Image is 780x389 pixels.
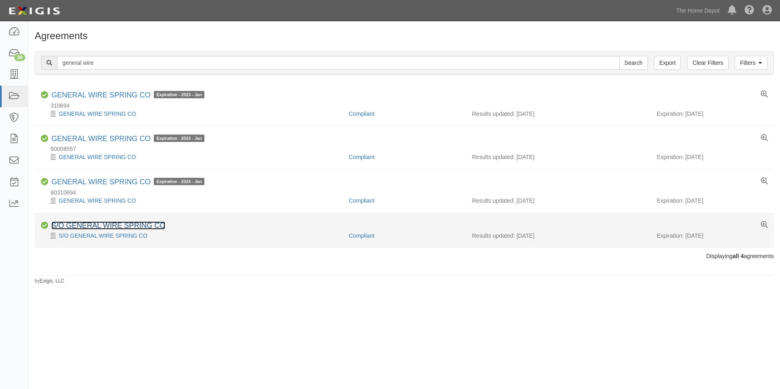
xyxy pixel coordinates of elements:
[59,111,136,117] a: GENERAL WIRE SPRING CO
[14,54,25,61] div: 39
[41,91,48,99] i: Compliant
[51,221,165,230] a: S/O GENERAL WIRE SPRING CO
[761,178,768,185] a: View results summary
[761,135,768,142] a: View results summary
[51,178,204,187] div: GENERAL WIRE SPRING CO
[59,154,136,160] a: GENERAL WIRE SPRING CO
[40,278,64,284] a: Exigis, LLC
[472,197,645,205] div: Results updated: [DATE]
[687,56,728,70] a: Clear Filters
[733,253,744,259] b: all 4
[41,222,48,229] i: Compliant
[761,221,768,229] a: View results summary
[349,232,374,239] a: Compliant
[41,135,48,142] i: Compliant
[619,56,648,70] input: Search
[154,91,204,98] span: Expiration - 2023 - Jan
[654,56,681,70] a: Export
[41,188,774,197] div: 60310694
[29,252,780,260] div: Displaying agreements
[472,110,645,118] div: Results updated: [DATE]
[761,91,768,98] a: View results summary
[6,4,62,18] img: logo-5460c22ac91f19d4615b14bd174203de0afe785f0fc80cf4dbbc73dc1793850b.png
[349,197,374,204] a: Compliant
[657,197,768,205] div: Expiration: [DATE]
[41,110,343,118] div: GENERAL WIRE SPRING CO
[154,178,204,185] span: Expiration - 2023 - Jan
[51,221,165,230] div: S/O GENERAL WIRE SPRING CO
[59,232,147,239] a: S/O GENERAL WIRE SPRING CO
[657,232,768,240] div: Expiration: [DATE]
[41,232,343,240] div: S/O GENERAL WIRE SPRING CO
[657,110,768,118] div: Expiration: [DATE]
[41,197,343,205] div: GENERAL WIRE SPRING CO
[41,178,48,186] i: Compliant
[41,102,774,110] div: 310694
[745,6,754,15] i: Help Center - Complianz
[349,111,374,117] a: Compliant
[51,135,151,143] a: GENERAL WIRE SPRING CO
[51,91,151,99] a: GENERAL WIRE SPRING CO
[35,278,64,285] small: by
[51,135,204,144] div: GENERAL WIRE SPRING CO
[672,2,724,19] a: The Home Depot
[41,153,343,161] div: GENERAL WIRE SPRING CO
[472,153,645,161] div: Results updated: [DATE]
[57,56,620,70] input: Search
[349,154,374,160] a: Compliant
[59,197,136,204] a: GENERAL WIRE SPRING CO
[51,91,204,100] div: GENERAL WIRE SPRING CO
[154,135,204,142] span: Expiration - 2023 - Jan
[657,153,768,161] div: Expiration: [DATE]
[51,178,151,186] a: GENERAL WIRE SPRING CO
[35,31,774,41] h1: Agreements
[472,232,645,240] div: Results updated: [DATE]
[735,56,767,70] a: Filters
[41,145,774,153] div: 60008557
